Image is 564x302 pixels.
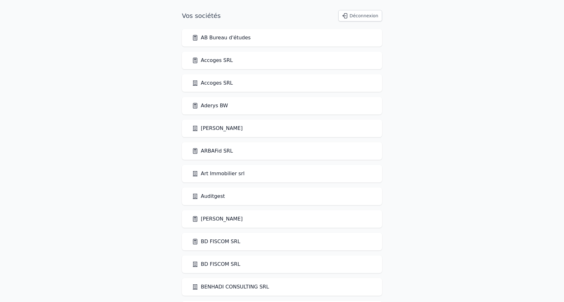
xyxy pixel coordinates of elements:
a: [PERSON_NAME] [192,215,243,223]
a: BD FISCOM SRL [192,260,240,268]
a: Art Immobilier srl [192,170,245,177]
a: BENHADI CONSULTING SRL [192,283,269,291]
a: Accoges SRL [192,79,233,87]
a: Accoges SRL [192,57,233,64]
h1: Vos sociétés [182,11,221,20]
a: ARBAFid SRL [192,147,233,155]
a: BD FISCOM SRL [192,238,240,245]
a: [PERSON_NAME] [192,125,243,132]
a: Auditgest [192,193,225,200]
a: Aderys BW [192,102,228,109]
button: Déconnexion [338,10,382,21]
a: AB Bureau d'études [192,34,251,42]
